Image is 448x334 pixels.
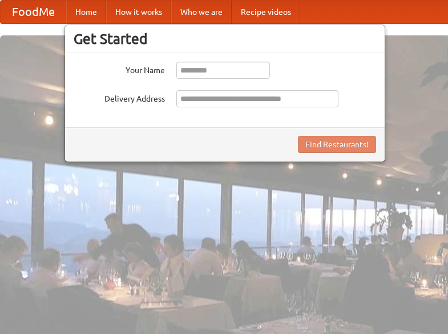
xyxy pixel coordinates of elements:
[106,1,171,23] a: How it works
[298,136,376,153] button: Find Restaurants!
[171,1,232,23] a: Who we are
[1,1,66,23] a: FoodMe
[232,1,300,23] a: Recipe videos
[74,90,165,104] label: Delivery Address
[66,1,106,23] a: Home
[74,30,376,47] h3: Get Started
[74,62,165,76] label: Your Name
